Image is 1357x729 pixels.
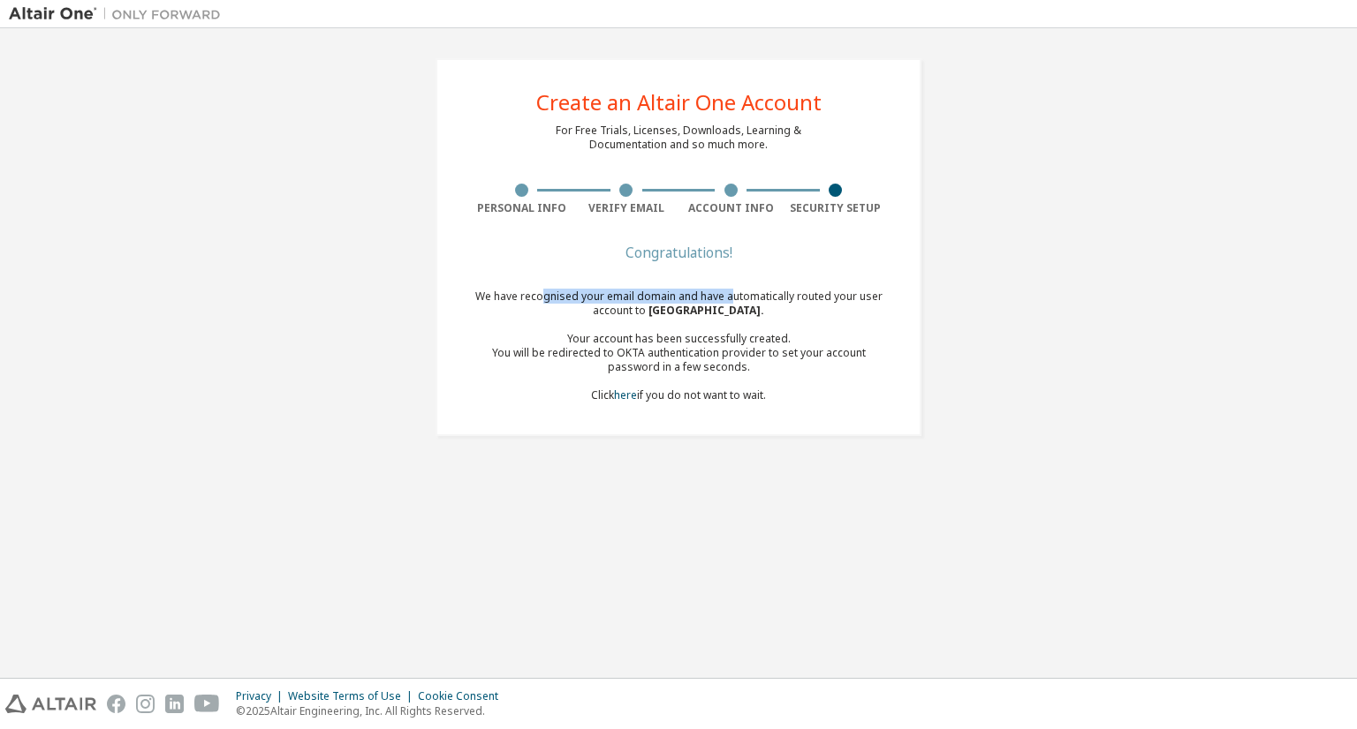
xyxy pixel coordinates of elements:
a: here [614,387,637,402]
div: You will be redirected to OKTA authentication provider to set your account password in a few seco... [469,346,888,374]
div: For Free Trials, Licenses, Downloads, Learning & Documentation and so much more. [556,124,801,152]
img: instagram.svg [136,695,155,713]
img: linkedin.svg [165,695,184,713]
img: youtube.svg [194,695,220,713]
div: Your account has been successfully created. [469,332,888,346]
p: © 2025 Altair Engineering, Inc. All Rights Reserved. [236,703,509,718]
img: facebook.svg [107,695,125,713]
img: Altair One [9,5,230,23]
div: Security Setup [784,201,889,215]
div: Privacy [236,689,288,703]
div: Website Terms of Use [288,689,418,703]
img: altair_logo.svg [5,695,96,713]
div: Cookie Consent [418,689,509,703]
span: [GEOGRAPHIC_DATA] . [648,303,764,318]
div: We have recognised your email domain and have automatically routed your user account to Click if ... [469,289,888,402]
div: Verify Email [574,201,679,215]
div: Create an Altair One Account [536,92,822,113]
div: Congratulations! [469,247,888,258]
div: Personal Info [469,201,574,215]
div: Account Info [678,201,784,215]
